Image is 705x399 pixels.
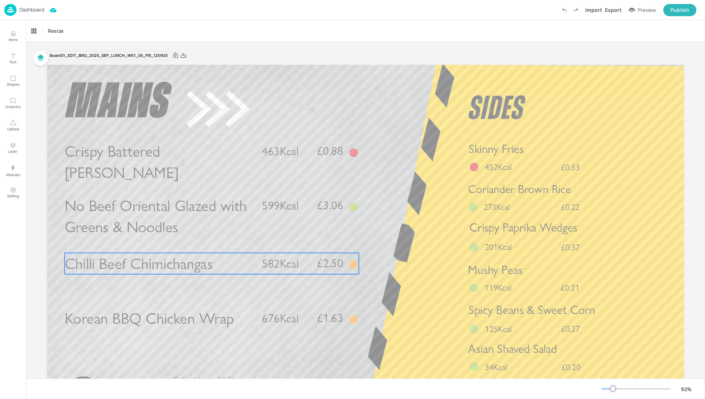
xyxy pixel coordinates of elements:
span: Chilli Beef Chimichangas [65,254,213,273]
div: Import [585,6,602,14]
span: 273Kcal [484,202,510,212]
div: Preview [638,6,656,14]
button: Publish [663,4,696,16]
span: £0.20 [561,363,581,372]
span: £0.37 [561,243,580,252]
span: Asian Shaved Salad [468,341,557,356]
span: £2.50 [317,257,343,269]
span: Crispy Battered [PERSON_NAME] [65,142,179,182]
span: £0.21 [560,283,579,292]
span: 582Kcal [262,256,299,270]
span: £0.22 [561,203,579,211]
span: Mushy Peas [468,263,522,277]
span: 463Kcal [262,144,299,158]
span: 676Kcal [262,311,299,325]
p: Dashboard [19,7,44,12]
span: £0.88 [317,145,343,157]
span: 34Kcal [485,362,508,373]
button: Preview [624,5,660,15]
label: Undo (Ctrl + Z) [558,4,570,16]
div: Export [605,6,622,14]
span: No Beef Oriental Glazed with Greens & Noodles [65,197,247,237]
span: £0.53 [561,163,580,171]
span: Spicy Beans & Sweet Corn [469,303,595,317]
span: 119Kcal [485,282,511,293]
img: logo-86c26b7e.jpg [4,4,17,16]
label: Redo (Ctrl + Y) [570,4,582,16]
span: £3.06 [317,200,343,211]
span: 201Kcal [485,242,512,252]
span: £0.27 [561,324,580,333]
span: £1.63 [317,312,343,324]
div: Board 01_EDIT_BRO_2025_SEP_LUNCH_WK1_05_FRI_120925 [47,51,170,60]
div: 92 % [678,385,695,393]
span: Korean BBQ Chicken Wrap [65,309,234,328]
span: 125Kcal [485,323,512,334]
span: Skinny Fries [469,142,524,156]
span: Crispy Paprika Wedges [469,220,578,235]
div: Publish [670,6,689,14]
span: Resize [46,27,65,35]
span: 599Kcal [262,199,299,213]
span: Coriander Brown Rice [468,182,571,196]
span: 452Kcal [485,162,512,172]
